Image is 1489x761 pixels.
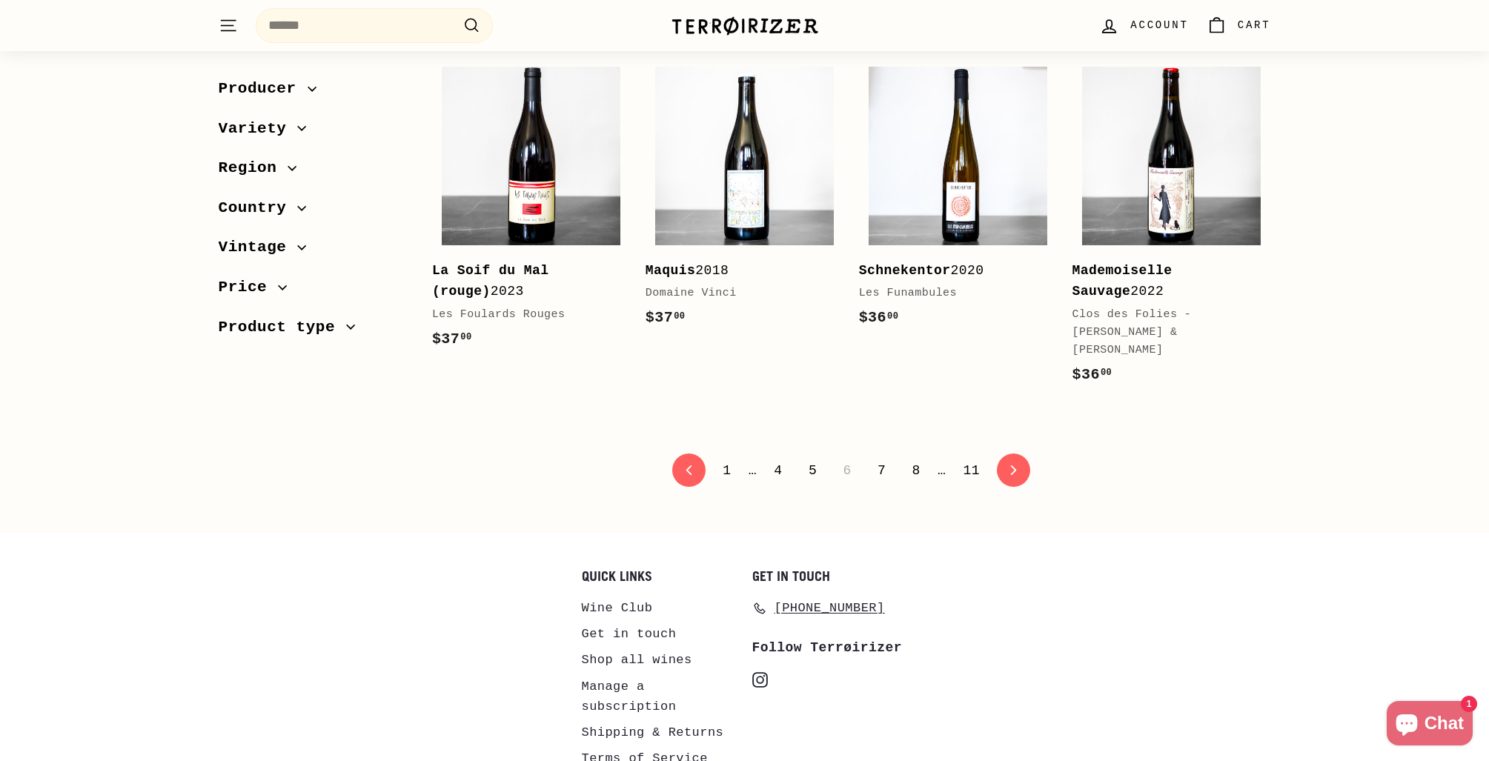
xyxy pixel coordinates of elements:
sup: 00 [460,332,471,342]
div: Follow Terrøirizer [752,637,908,659]
b: La Soif du Mal (rouge) [432,263,549,299]
a: [PHONE_NUMBER] [752,595,885,621]
a: 8 [903,458,929,483]
button: Variety [219,113,408,153]
div: 2023 [432,260,616,303]
a: 11 [955,458,989,483]
a: Mademoiselle Sauvage2022Clos des Folies - [PERSON_NAME] & [PERSON_NAME] [1072,56,1271,402]
span: … [749,464,757,477]
span: $37 [432,330,472,348]
button: Vintage [219,231,408,271]
a: Schnekentor2020Les Funambules [859,56,1058,345]
button: Product type [219,311,408,351]
a: 7 [869,458,895,483]
span: Variety [219,116,298,142]
span: Account [1130,17,1188,33]
a: La Soif du Mal (rouge)2023Les Foulards Rouges [432,56,631,366]
inbox-online-store-chat: Shopify online store chat [1382,701,1477,749]
sup: 00 [887,311,898,322]
a: 1 [714,458,740,483]
div: Clos des Folies - [PERSON_NAME] & [PERSON_NAME] [1072,306,1256,359]
b: Maquis [646,263,696,278]
a: Manage a subscription [582,674,737,720]
b: Schnekentor [859,263,951,278]
h2: Quick links [582,569,737,584]
span: Producer [219,76,308,102]
b: Mademoiselle Sauvage [1072,263,1173,299]
span: Vintage [219,235,298,260]
a: Shop all wines [582,647,692,673]
sup: 00 [1101,368,1112,378]
span: $36 [1072,366,1112,383]
span: Price [219,275,279,300]
span: [PHONE_NUMBER] [775,598,885,618]
div: 2020 [859,260,1043,282]
a: 5 [800,458,826,483]
a: Cart [1198,4,1280,47]
span: 6 [834,458,860,483]
h2: Get in touch [752,569,908,584]
a: Account [1090,4,1197,47]
button: Country [219,192,408,232]
a: Get in touch [582,621,677,647]
span: Product type [219,315,347,340]
div: Les Foulards Rouges [432,306,616,324]
span: Cart [1238,17,1271,33]
a: 4 [765,458,791,483]
span: … [938,464,946,477]
a: Wine Club [582,595,653,621]
button: Region [219,152,408,192]
div: Domaine Vinci [646,285,829,302]
span: $36 [859,309,899,326]
span: Country [219,196,298,221]
button: Price [219,271,408,311]
div: 2018 [646,260,829,282]
sup: 00 [674,311,685,322]
a: Shipping & Returns [582,720,724,745]
button: Producer [219,73,408,113]
div: 2022 [1072,260,1256,303]
span: $37 [646,309,686,326]
span: Region [219,156,288,181]
div: Les Funambules [859,285,1043,302]
a: Maquis2018Domaine Vinci [646,56,844,345]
